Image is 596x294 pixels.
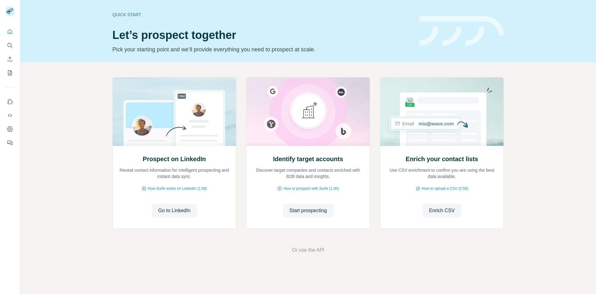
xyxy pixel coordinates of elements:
button: Dashboard [5,124,15,135]
button: Use Surfe API [5,110,15,121]
img: banner [419,16,504,46]
p: Discover target companies and contacts enriched with B2B data and insights. [253,167,363,180]
button: Or use the API [292,246,324,254]
img: Prospect on LinkedIn [112,77,236,146]
p: Pick your starting point and we’ll provide everything you need to prospect at scale. [112,45,412,54]
button: Start prospecting [283,204,333,217]
span: How to prospect with Surfe (1:30) [283,186,339,191]
button: Enrich CSV [423,204,461,217]
h2: Prospect on LinkedIn [143,155,206,163]
img: Identify target accounts [246,77,370,146]
h2: Enrich your contact lists [406,155,478,163]
p: Use CSV enrichment to confirm you are using the best data available. [386,167,497,180]
h2: Identify target accounts [273,155,343,163]
div: Quick start [112,12,412,18]
button: Enrich CSV [5,54,15,65]
button: Feedback [5,137,15,148]
img: Enrich your contact lists [380,77,504,146]
button: My lists [5,67,15,78]
span: Go to LinkedIn [158,207,190,214]
p: Reveal contact information for intelligent prospecting and instant data sync. [119,167,230,180]
h1: Let’s prospect together [112,29,412,41]
button: Search [5,40,15,51]
span: Enrich CSV [429,207,455,214]
span: How Surfe works on LinkedIn (1:58) [148,186,207,191]
button: Go to LinkedIn [152,204,196,217]
span: How to upload a CSV (2:59) [422,186,468,191]
button: Use Surfe on LinkedIn [5,96,15,107]
button: Quick start [5,26,15,37]
span: Start prospecting [289,207,327,214]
